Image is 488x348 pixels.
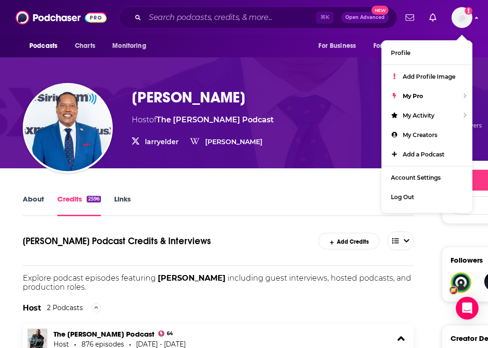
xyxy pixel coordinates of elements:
[167,332,173,336] span: 64
[403,151,444,158] span: Add a Podcast
[47,303,83,312] div: 2 Podcasts
[341,12,389,23] button: Open AdvancedNew
[437,39,453,53] span: More
[149,115,274,124] span: of
[23,231,300,250] h1: Larry Elder's Podcast Credits & Interviews
[316,11,334,24] span: ⌘ K
[318,39,356,53] span: For Business
[381,40,472,213] ul: Show profile menu
[452,7,472,28] button: Show profile menu
[23,274,414,292] p: Explore podcast episodes featuring including guest interviews, hosted podcasts, and production ro...
[69,37,101,55] a: Charts
[387,231,414,250] button: open menu
[402,9,418,26] a: Show notifications dropdown
[391,174,441,181] span: Account Settings
[16,9,107,27] img: Podchaser - Follow, Share and Rate Podcasts
[114,194,131,216] a: Links
[452,273,470,292] img: jfpodcasts
[119,7,397,28] div: Search podcasts, credits, & more...
[381,145,472,164] a: Add a Podcast
[381,168,472,187] a: Account Settings
[25,85,111,171] img: Larry Elder
[403,112,434,119] span: My Activity
[145,137,179,146] a: larryelder
[57,194,101,216] a: Credits2596
[54,340,186,348] div: Host 876 episodes [DATE] - [DATE]
[29,39,57,53] span: Podcasts
[367,37,433,55] button: open menu
[158,274,226,283] span: [PERSON_NAME]
[373,39,419,53] span: For Podcasters
[54,330,154,339] a: The Carl Jackson Podcast
[403,73,455,80] span: Add Profile Image
[451,256,483,265] span: Followers
[75,39,95,53] span: Charts
[449,285,458,295] img: User Badge Icon
[391,49,410,56] span: Profile
[156,115,274,124] a: The Carl Jackson Podcast
[23,303,41,312] h2: Host
[23,194,44,216] a: About
[381,67,472,86] a: Add Profile Image
[87,196,101,202] div: 2596
[425,9,440,26] a: Show notifications dropdown
[456,297,479,320] div: Open Intercom Messenger
[403,92,423,100] span: My Pro
[403,131,437,138] span: My Creators
[371,6,389,15] span: New
[23,292,414,324] div: The Host is the on-air master of ceremonies of the podcast and a consistent presence on every epi...
[431,37,465,55] button: open menu
[132,115,149,124] span: Host
[452,7,472,28] span: Logged in as SkyHorsePub35
[158,330,173,337] a: 64
[312,37,368,55] button: open menu
[145,10,316,25] input: Search podcasts, credits, & more...
[381,125,472,145] a: My Creators
[23,37,70,55] button: open menu
[391,193,414,201] span: Log Out
[381,43,472,63] a: Profile
[452,7,472,28] img: User Profile
[318,233,380,249] a: Add Credits
[112,39,146,53] span: Monitoring
[345,15,385,20] span: Open Advanced
[132,88,245,107] h3: [PERSON_NAME]
[465,7,472,15] svg: Add a profile image
[205,137,262,146] a: [PERSON_NAME]
[106,37,158,55] button: open menu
